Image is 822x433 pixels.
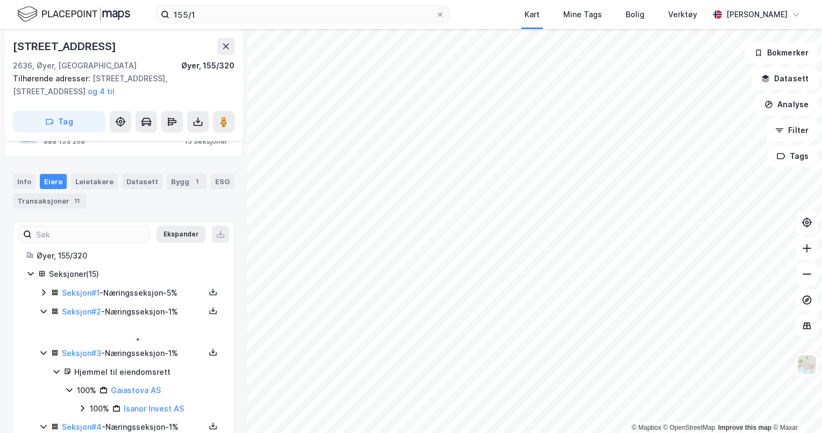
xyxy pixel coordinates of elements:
a: Seksjon#3 [62,348,101,358]
div: Bolig [626,8,644,21]
div: Øyer, 155/320 [37,249,221,262]
img: Z [797,354,817,375]
div: Øyer, 155/320 [181,59,235,72]
a: Mapbox [632,424,661,431]
div: Bygg [167,174,207,189]
div: Eiere [40,174,67,189]
div: Kart [525,8,540,21]
div: [STREET_ADDRESS], [STREET_ADDRESS] [13,72,226,98]
div: 989 153 269 [44,137,85,146]
div: 100% [77,384,96,397]
a: Seksjon#1 [62,288,100,297]
div: Seksjoner ( 15 ) [49,268,221,281]
input: Søk på adresse, matrikkel, gårdeiere, leietakere eller personer [169,6,436,23]
img: spinner.a6d8c91a73a9ac5275cf975e30b51cfb.svg [128,324,145,341]
div: [PERSON_NAME] [726,8,788,21]
div: 100% [90,402,109,415]
div: - Næringsseksjon - 1% [62,305,205,318]
div: - Næringsseksjon - 1% [62,347,205,360]
div: 1 [192,176,202,187]
button: Tag [13,111,105,132]
div: 11 [72,195,82,206]
button: Datasett [752,68,818,89]
button: Tags [768,145,818,167]
div: Leietakere [71,174,118,189]
button: Filter [766,120,818,141]
div: Datasett [122,174,162,189]
a: Isanor Invest AS [124,404,184,413]
button: Ekspander [157,226,205,243]
div: ESG [211,174,234,189]
button: Bokmerker [745,42,818,64]
a: Seksjon#2 [62,307,101,316]
div: Verktøy [668,8,697,21]
img: logo.f888ab2527a4732fd821a326f86c7f29.svg [17,5,130,24]
div: Hjemmel til eiendomsrett [74,366,221,379]
div: Transaksjoner [13,193,87,208]
span: Tilhørende adresser: [13,74,93,83]
div: Mine Tags [563,8,602,21]
div: 15 Seksjoner [185,137,228,146]
iframe: Chat Widget [768,381,822,433]
a: Improve this map [718,424,771,431]
a: OpenStreetMap [663,424,715,431]
div: 2636, Øyer, [GEOGRAPHIC_DATA] [13,59,137,72]
a: Gaiastova AS [111,386,161,395]
div: Info [13,174,36,189]
input: Søk [32,226,150,242]
div: - Næringsseksjon - 5% [62,287,205,299]
button: Analyse [755,94,818,115]
a: Seksjon#4 [62,422,102,431]
div: [STREET_ADDRESS] [13,38,118,55]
